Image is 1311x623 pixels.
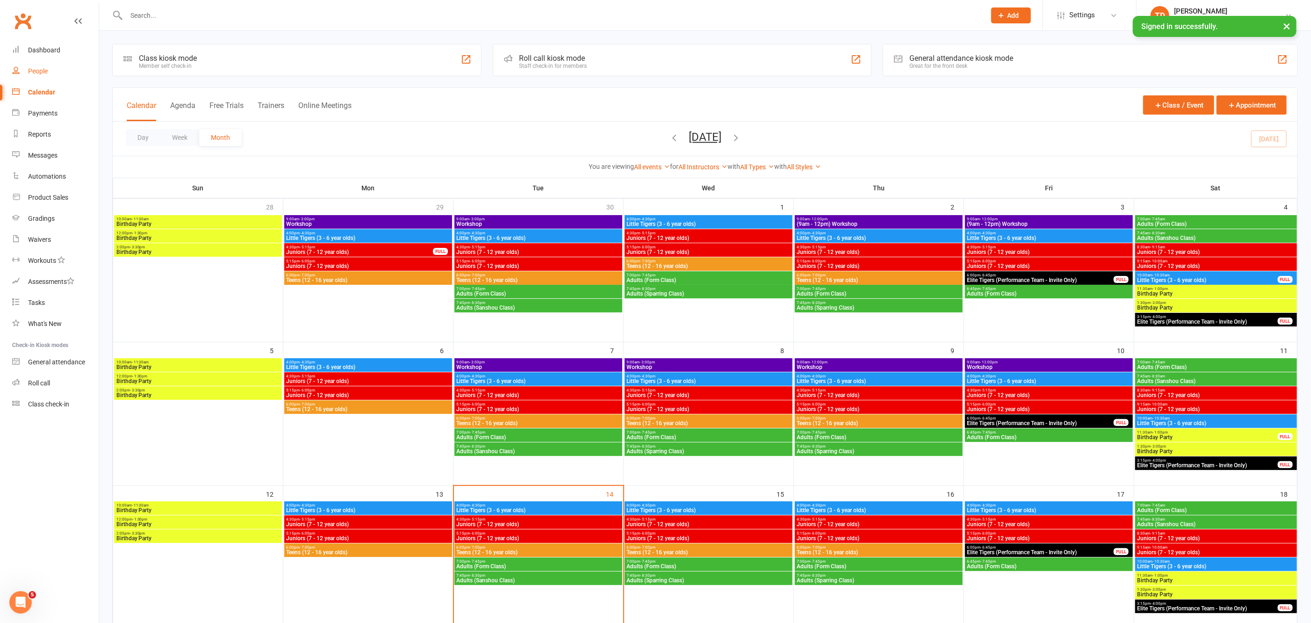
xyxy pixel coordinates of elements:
[456,263,620,269] span: Juniors (7 - 12 year olds)
[967,231,1131,235] span: 4:00pm
[1137,364,1295,370] span: Adults (Form Class)
[787,163,821,171] a: All Styles
[627,287,791,291] span: 7:45pm
[670,163,679,170] strong: for
[1134,178,1297,198] th: Sat
[132,360,149,364] span: - 11:30am
[741,163,775,171] a: All Types
[967,388,1131,392] span: 4:30pm
[1137,388,1295,392] span: 8:30am
[967,374,1131,378] span: 4:00pm
[811,231,826,235] span: - 4:30pm
[12,166,99,187] a: Automations
[1278,276,1293,283] div: FULL
[909,54,1013,63] div: General attendance kiosk mode
[300,259,316,263] span: - 6:00pm
[1151,259,1168,263] span: - 10:00am
[1137,378,1295,384] span: Adults (Sanshou Class)
[797,249,961,255] span: Juniors (7 - 12 year olds)
[967,235,1131,241] span: Little Tigers (3 - 6 year olds)
[606,199,623,214] div: 30
[1069,5,1095,26] span: Settings
[981,245,996,249] span: - 5:15pm
[981,402,996,406] span: - 6:00pm
[981,374,996,378] span: - 4:30pm
[1137,235,1295,241] span: Adults (Sanshou Class)
[967,291,1131,297] span: Adults (Form Class)
[286,378,450,384] span: Juniors (7 - 12 year olds)
[286,273,450,277] span: 6:00pm
[797,402,961,406] span: 5:15pm
[12,40,99,61] a: Dashboard
[797,378,961,384] span: Little Tigers (3 - 6 year olds)
[28,257,56,264] div: Workouts
[951,342,964,358] div: 9
[641,273,656,277] span: - 7:45pm
[967,245,1131,249] span: 4:30pm
[286,364,450,370] span: Little Tigers (3 - 6 year olds)
[967,287,1131,291] span: 6:45pm
[810,217,828,221] span: - 12:00pm
[909,63,1013,69] div: Great for the front desk
[1151,315,1167,319] span: - 4:00pm
[1278,318,1293,325] div: FULL
[627,221,791,227] span: Little Tigers (3 - 6 year olds)
[28,236,51,243] div: Waivers
[116,231,280,235] span: 12:00pm
[991,7,1031,23] button: Add
[967,364,1131,370] span: Workshop
[981,287,996,291] span: - 7:45pm
[1117,342,1134,358] div: 10
[627,360,791,364] span: 9:00am
[456,374,620,378] span: 4:00pm
[797,392,961,398] span: Juniors (7 - 12 year olds)
[127,101,156,121] button: Calendar
[797,259,961,263] span: 5:15pm
[286,374,450,378] span: 4:30pm
[456,291,620,297] span: Adults (Form Class)
[199,129,242,146] button: Month
[1151,301,1167,305] span: - 3:00pm
[12,229,99,250] a: Waivers
[797,287,961,291] span: 7:00pm
[811,259,826,263] span: - 6:00pm
[627,402,791,406] span: 5:15pm
[627,392,791,398] span: Juniors (7 - 12 year olds)
[981,259,996,263] span: - 6:00pm
[12,250,99,271] a: Workouts
[286,360,450,364] span: 4:00pm
[28,46,60,54] div: Dashboard
[964,178,1134,198] th: Fri
[981,231,996,235] span: - 4:30pm
[470,259,486,263] span: - 6:00pm
[433,248,448,255] div: FULL
[627,259,791,263] span: 6:00pm
[1151,231,1166,235] span: - 8:30am
[286,245,433,249] span: 4:30pm
[811,374,826,378] span: - 4:30pm
[28,215,55,222] div: Gradings
[1151,360,1166,364] span: - 7:45am
[28,299,45,306] div: Tasks
[627,291,791,297] span: Adults (Sparring Class)
[9,591,32,614] iframe: Intercom live chat
[456,364,620,370] span: Workshop
[28,400,69,408] div: Class check-in
[967,259,1131,263] span: 5:15pm
[470,231,486,235] span: - 4:30pm
[456,287,620,291] span: 7:00pm
[113,178,283,198] th: Sun
[1151,6,1169,25] div: TD
[116,221,280,227] span: Birthday Party
[967,249,1131,255] span: Juniors (7 - 12 year olds)
[456,221,620,227] span: Workshop
[797,277,961,283] span: Teens (12 - 16 year olds)
[28,88,55,96] div: Calendar
[679,163,728,171] a: All Instructors
[1137,231,1295,235] span: 7:45am
[797,374,961,378] span: 4:00pm
[283,178,454,198] th: Mon
[470,273,486,277] span: - 7:00pm
[12,373,99,394] a: Roll call
[797,235,961,241] span: Little Tigers (3 - 6 year olds)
